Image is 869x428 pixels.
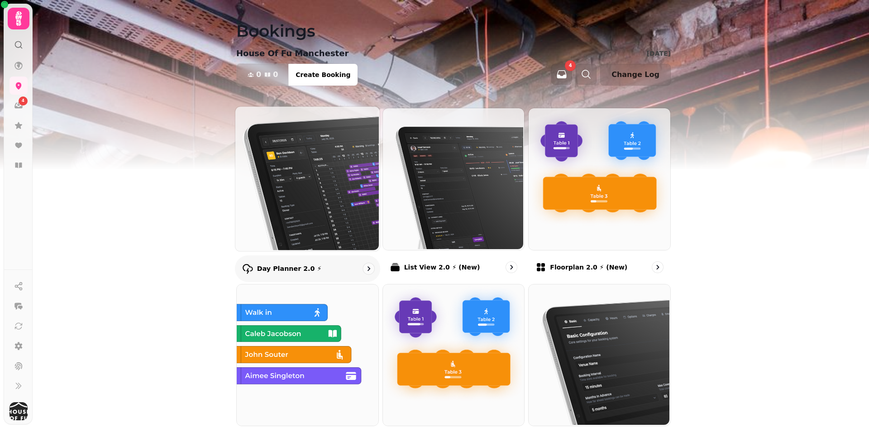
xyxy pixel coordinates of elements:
button: Change Log [600,64,671,86]
p: Day Planner 2.0 ⚡ [257,264,322,273]
button: 00 [237,64,289,86]
span: Create Booking [296,72,350,78]
a: Day Planner 2.0 ⚡Day Planner 2.0 ⚡ [235,106,380,282]
span: 4 [22,98,24,104]
p: Floorplan 2.0 ⚡ (New) [550,263,627,272]
svg: go to [507,263,516,272]
img: Floorplan 2.0 ⚡ (New) [528,107,669,249]
img: User avatar [10,402,28,420]
p: [DATE] [647,49,671,58]
a: 4 [10,96,28,115]
button: Create Booking [288,64,358,86]
a: List View 2.0 ⚡ (New)List View 2.0 ⚡ (New) [382,108,525,280]
span: 0 [273,71,278,78]
svg: go to [364,264,373,273]
img: Floor Plans (beta) [382,284,524,425]
span: Change Log [611,71,659,78]
p: House Of Fu Manchester [236,47,349,60]
a: Floorplan 2.0 ⚡ (New)Floorplan 2.0 ⚡ (New) [528,108,671,280]
img: Configuration [528,284,669,425]
img: Day Planner 2.0 ⚡ [234,106,379,250]
p: List View 2.0 ⚡ (New) [404,263,480,272]
span: 4 [569,63,572,68]
span: 0 [256,71,261,78]
svg: go to [653,263,662,272]
button: User avatar [8,402,29,420]
img: List View 2.0 ⚡ (New) [382,107,524,249]
img: List view (Old - going soon) [236,284,377,425]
